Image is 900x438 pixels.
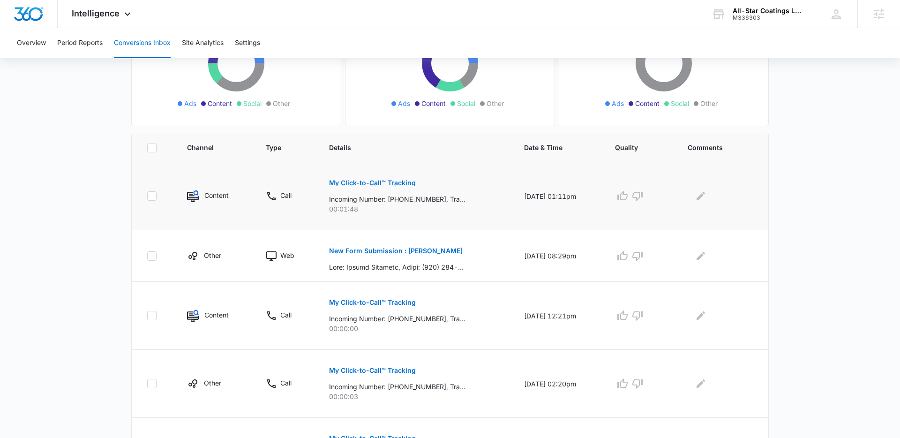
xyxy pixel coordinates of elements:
span: Details [329,143,487,152]
button: My Click-to-Call™ Tracking [329,291,416,314]
button: Edit Comments [693,189,708,204]
div: account id [733,15,801,21]
span: Ads [612,98,624,108]
span: Date & Time [524,143,579,152]
button: My Click-to-Call™ Tracking [329,359,416,382]
p: 00:00:03 [329,392,501,401]
p: Lore: Ipsumd Sitametc, Adipi: (920) 284-6691, Elits: doeiusmodt@incidid.utl Etdol Ma Aliquaenim a... [329,262,465,272]
span: Content [208,98,232,108]
p: Incoming Number: [PHONE_NUMBER], Tracking Number: [PHONE_NUMBER], Ring To: [PHONE_NUMBER], Caller... [329,382,465,392]
td: [DATE] 08:29pm [513,230,604,282]
span: Social [457,98,475,108]
td: [DATE] 01:11pm [513,162,604,230]
p: My Click-to-Call™ Tracking [329,367,416,374]
span: Social [671,98,689,108]
button: Period Reports [57,28,103,58]
button: Edit Comments [693,308,708,323]
span: Other [700,98,718,108]
span: Content [635,98,660,108]
span: Other [273,98,290,108]
p: Web [280,250,294,260]
span: Ads [184,98,196,108]
button: Settings [235,28,260,58]
p: Content [204,310,229,320]
span: Social [243,98,262,108]
button: Edit Comments [693,376,708,391]
p: My Click-to-Call™ Tracking [329,180,416,186]
button: Site Analytics [182,28,224,58]
p: Incoming Number: [PHONE_NUMBER], Tracking Number: [PHONE_NUMBER], Ring To: [PHONE_NUMBER], Caller... [329,194,465,204]
button: Overview [17,28,46,58]
span: Other [487,98,504,108]
p: Incoming Number: [PHONE_NUMBER], Tracking Number: [PHONE_NUMBER], Ring To: [PHONE_NUMBER], Caller... [329,314,465,324]
p: Call [280,190,292,200]
p: Other [204,250,221,260]
p: New Form Submission : [PERSON_NAME] [329,248,463,254]
span: Quality [615,143,651,152]
p: 00:00:00 [329,324,501,333]
td: [DATE] 12:21pm [513,282,604,350]
p: Content [204,190,229,200]
span: Intelligence [72,8,120,18]
span: Channel [187,143,230,152]
span: Content [421,98,446,108]
p: My Click-to-Call™ Tracking [329,299,416,306]
p: 00:01:48 [329,204,501,214]
div: account name [733,7,801,15]
p: Call [280,310,292,320]
button: Edit Comments [693,249,708,264]
span: Type [266,143,293,152]
button: New Form Submission : [PERSON_NAME] [329,240,463,262]
td: [DATE] 02:20pm [513,350,604,418]
p: Other [204,378,221,388]
button: My Click-to-Call™ Tracking [329,172,416,194]
span: Ads [398,98,410,108]
button: Conversions Inbox [114,28,171,58]
span: Comments [688,143,740,152]
p: Call [280,378,292,388]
